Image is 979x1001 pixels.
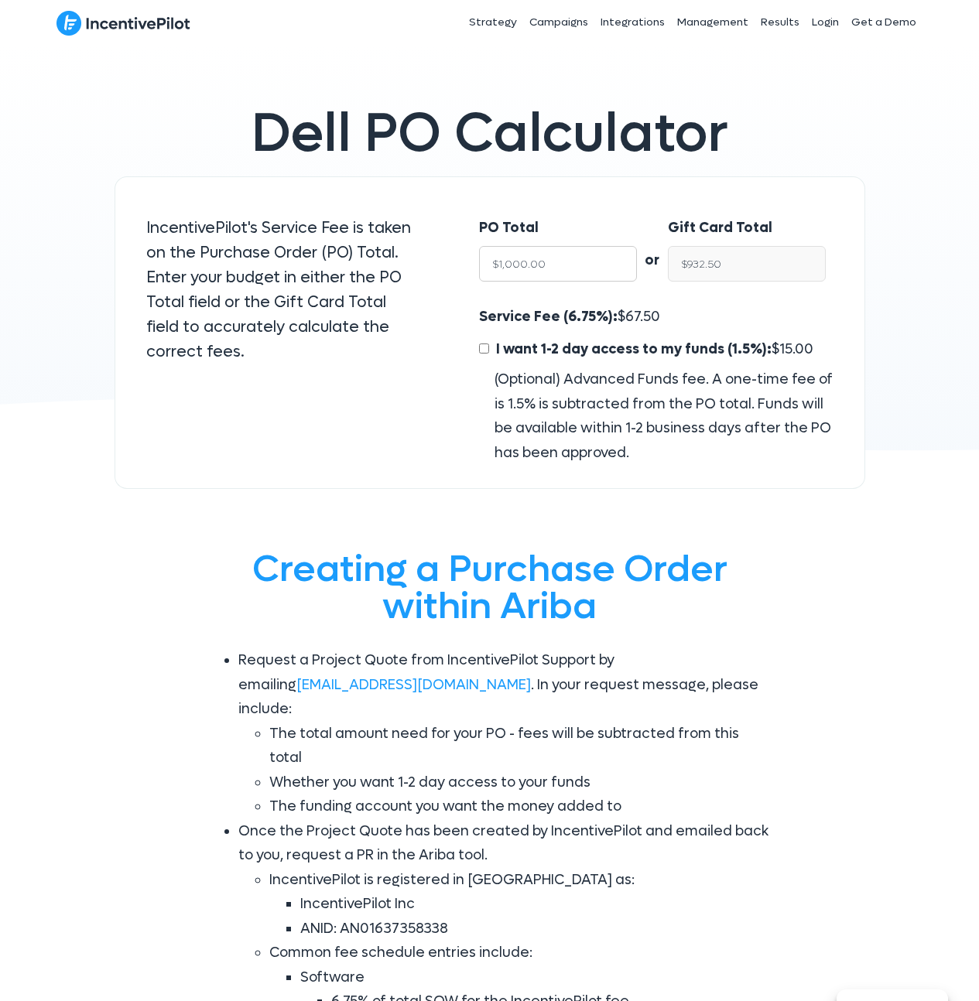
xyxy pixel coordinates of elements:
[671,3,755,42] a: Management
[269,770,772,795] li: Whether you want 1-2 day access to your funds
[479,308,618,326] span: Service Fee (6.75%):
[300,892,772,917] li: IncentivePilot Inc
[523,3,594,42] a: Campaigns
[479,216,539,241] label: PO Total
[252,98,728,169] span: Dell PO Calculator
[845,3,923,42] a: Get a Demo
[463,3,523,42] a: Strategy
[625,308,660,326] span: 67.50
[252,545,727,630] span: Creating a Purchase Order within Ariba
[668,216,772,241] label: Gift Card Total
[492,340,813,358] span: $
[806,3,845,42] a: Login
[238,648,772,819] li: Request a Project Quote from IncentivePilot Support by emailing . In your request message, please...
[357,3,923,42] nav: Header Menu
[496,340,772,358] span: I want 1-2 day access to my funds (1.5%):
[755,3,806,42] a: Results
[479,343,489,354] input: I want 1-2 day access to my funds (1.5%):$15.00
[479,367,833,465] div: (Optional) Advanced Funds fee. A one-time fee of is 1.5% is subtracted from the PO total. Funds w...
[594,3,671,42] a: Integrations
[56,10,190,36] img: IncentivePilot
[637,216,668,273] div: or
[779,340,813,358] span: 15.00
[269,794,772,819] li: The funding account you want the money added to
[269,722,772,770] li: The total amount need for your PO - fees will be subtracted from this total
[146,216,418,364] p: IncentivePilot's Service Fee is taken on the Purchase Order (PO) Total. Enter your budget in eith...
[479,305,833,465] div: $
[296,676,531,694] a: [EMAIL_ADDRESS][DOMAIN_NAME]
[300,917,772,941] li: ANID: AN01637358338
[269,868,772,941] li: IncentivePilot is registered in [GEOGRAPHIC_DATA] as:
